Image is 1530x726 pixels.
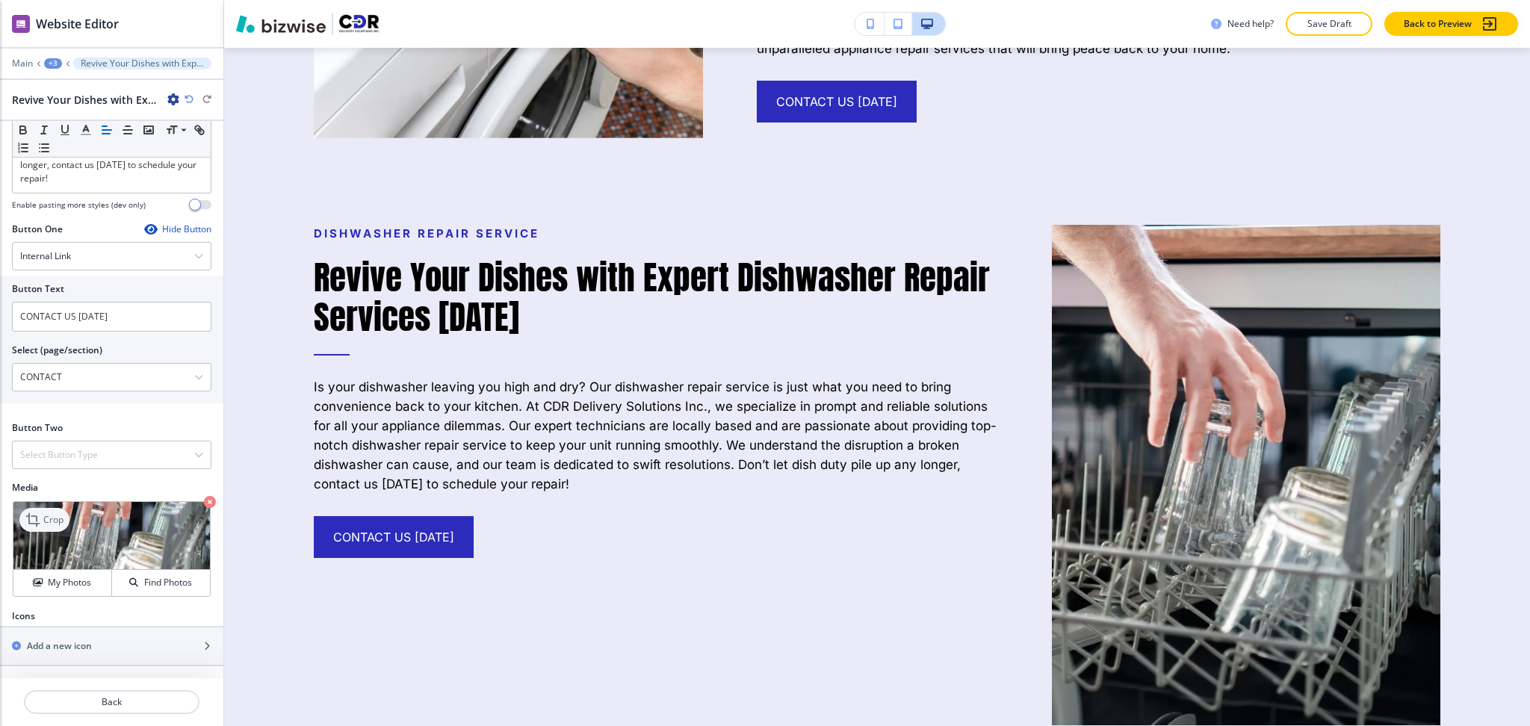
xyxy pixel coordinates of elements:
[12,58,33,69] button: Main
[1286,12,1372,36] button: Save Draft
[12,199,146,211] h4: Enable pasting more styles (dev only)
[13,364,194,390] input: Manual Input
[13,570,112,596] button: My Photos
[314,377,998,494] p: Is your dishwasher leaving you high and dry? Our dishwasher repair service is just what you need ...
[314,516,474,558] button: CONTACT US [DATE]
[314,258,998,337] p: Revive Your Dishes with Expert Dishwasher Repair Services [DATE]
[314,225,998,243] p: Dishwasher Repair Service
[12,609,35,623] h2: Icons
[144,576,192,589] h4: Find Photos
[776,93,897,111] span: CONTACT US [DATE]
[44,58,62,69] button: +3
[73,58,211,69] button: Revive Your Dishes with Expert Dishwasher Repair Services [DATE]
[48,576,91,589] h4: My Photos
[12,500,211,598] div: CropMy PhotosFind Photos
[12,15,30,33] img: editor icon
[757,81,917,122] button: CONTACT US [DATE]
[12,421,63,435] h2: Button Two
[12,223,63,236] h2: Button One
[27,639,92,653] h2: Add a new icon
[20,249,71,263] h4: Internal Link
[36,15,119,33] h2: Website Editor
[333,528,454,546] span: CONTACT US [DATE]
[12,344,102,357] h2: Select (page/section)
[19,508,69,532] div: Crop
[25,695,198,709] p: Back
[1305,17,1353,31] p: Save Draft
[12,282,64,296] h2: Button Text
[12,481,211,494] h2: Media
[12,92,161,108] h2: Revive Your Dishes with Expert Dishwasher Repair Services [DATE]
[20,448,98,462] h4: Select Button Type
[1404,17,1472,31] p: Back to Preview
[112,570,210,596] button: Find Photos
[339,14,380,33] img: Your Logo
[43,513,64,527] p: Crop
[1052,225,1441,725] img: fd7a7ac0e29ca4d890e76e873e203503.webp
[24,690,199,714] button: Back
[144,223,211,235] button: Hide Button
[236,15,326,33] img: Bizwise Logo
[81,58,204,69] p: Revive Your Dishes with Expert Dishwasher Repair Services [DATE]
[1227,17,1274,31] h3: Need help?
[1384,12,1518,36] button: Back to Preview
